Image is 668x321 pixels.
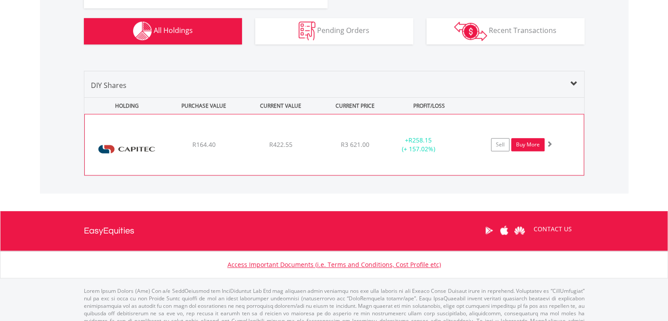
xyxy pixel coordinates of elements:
[320,98,390,114] div: CURRENT PRICE
[341,140,369,149] span: R3 621.00
[84,211,134,251] a: EasyEquities
[133,22,152,40] img: holdings-wht.png
[481,217,497,244] a: Google Play
[408,136,432,144] span: R258.15
[426,18,585,44] button: Recent Transactions
[243,98,318,114] div: CURRENT VALUE
[527,217,578,241] a: CONTACT US
[84,18,242,44] button: All Holdings
[166,98,242,114] div: PURCHASE VALUE
[91,80,126,90] span: DIY Shares
[512,217,527,244] a: Huawei
[154,26,193,35] span: All Holdings
[317,26,369,35] span: Pending Orders
[491,138,509,151] a: Sell
[269,140,292,149] span: R422.55
[511,138,545,151] a: Buy More
[392,98,467,114] div: PROFIT/LOSS
[454,22,487,41] img: transactions-zar-wht.png
[227,260,441,269] a: Access Important Documents (i.e. Terms and Conditions, Cost Profile etc)
[89,125,165,173] img: EQU.ZA.CPI.png
[497,217,512,244] a: Apple
[489,26,556,35] span: Recent Transactions
[85,98,165,114] div: HOLDING
[192,140,215,149] span: R164.40
[255,18,413,44] button: Pending Orders
[385,136,451,153] div: + (+ 157.02%)
[299,22,315,40] img: pending_instructions-wht.png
